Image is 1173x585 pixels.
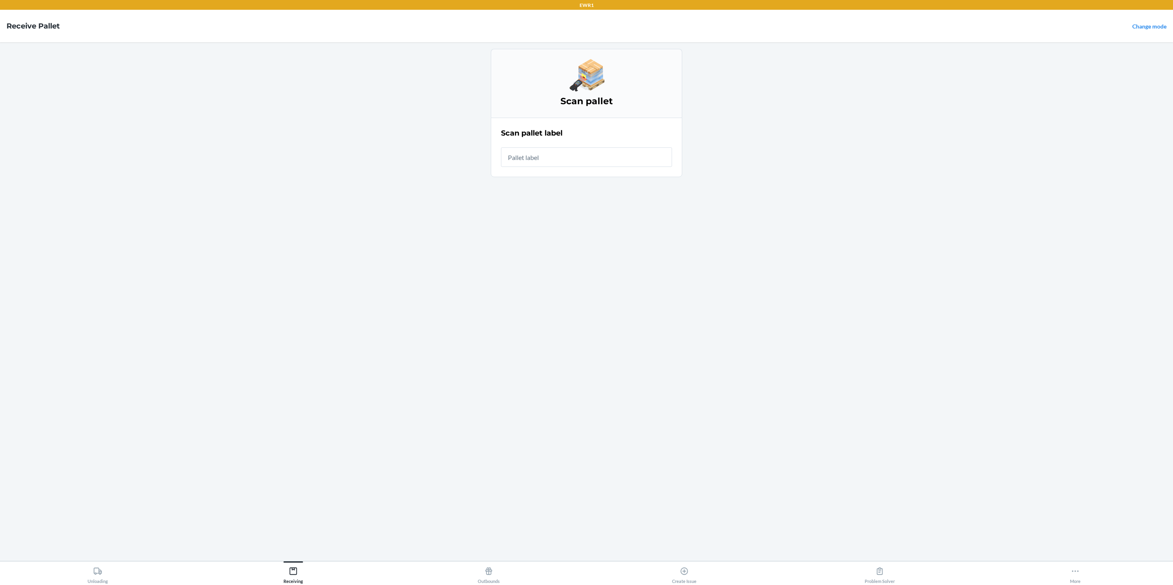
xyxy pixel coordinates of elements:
h3: Scan pallet [501,95,672,108]
div: Receiving [283,563,303,584]
input: Pallet label [501,147,672,167]
button: More [977,561,1173,584]
p: EWR1 [580,2,594,9]
div: Create Issue [672,563,696,584]
h4: Receive Pallet [7,21,60,31]
button: Create Issue [586,561,782,584]
a: Change mode [1132,23,1166,30]
button: Problem Solver [782,561,977,584]
div: More [1070,563,1081,584]
h2: Scan pallet label [501,128,562,138]
button: Receiving [195,561,391,584]
div: Problem Solver [865,563,895,584]
button: Outbounds [391,561,586,584]
div: Unloading [88,563,108,584]
div: Outbounds [478,563,500,584]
